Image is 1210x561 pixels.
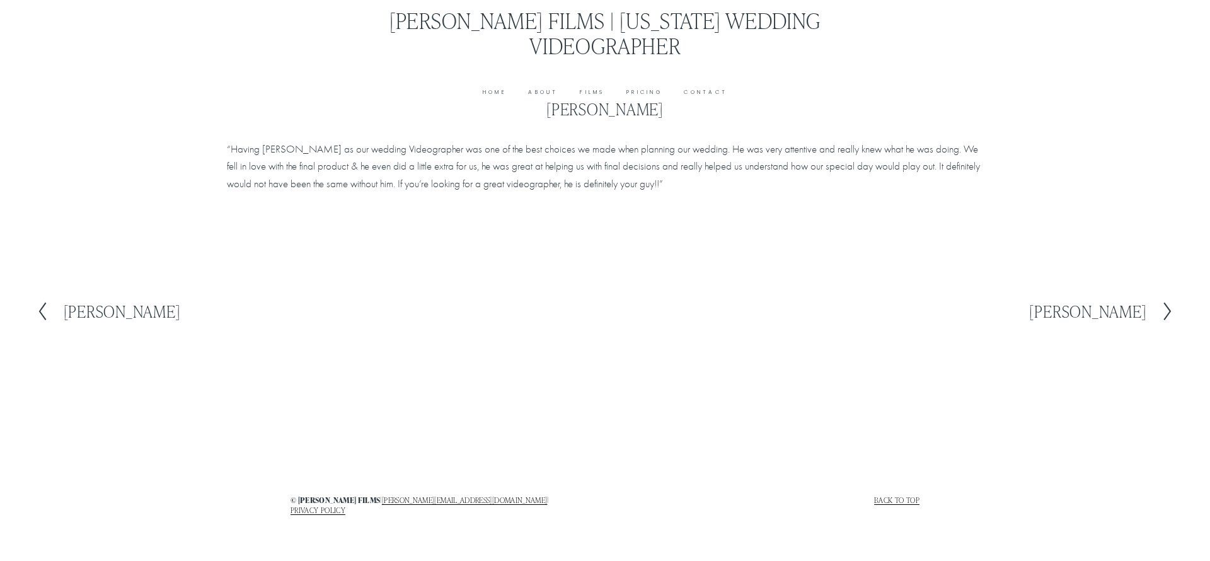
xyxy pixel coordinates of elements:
[382,495,548,504] a: [PERSON_NAME][EMAIL_ADDRESS][DOMAIN_NAME]
[684,88,727,98] a: Contact
[227,141,983,192] p: “Having [PERSON_NAME] as our wedding Videographer was one of the best choices we made when planni...
[291,495,381,506] strong: © [PERSON_NAME] films
[580,88,604,98] a: Films
[37,301,181,321] a: [PERSON_NAME]
[1029,301,1173,321] a: [PERSON_NAME]
[64,303,181,320] h2: [PERSON_NAME]
[291,495,602,514] h4: | |
[291,506,345,514] a: PRIVACY POLICY
[227,100,983,119] h1: [PERSON_NAME]
[1029,303,1146,320] h2: [PERSON_NAME]
[874,495,919,504] a: Back to top
[528,88,558,98] a: About
[389,6,821,60] a: [PERSON_NAME] Films | [US_STATE] Wedding Videographer
[483,88,507,98] a: Home
[626,88,662,98] a: Pricing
